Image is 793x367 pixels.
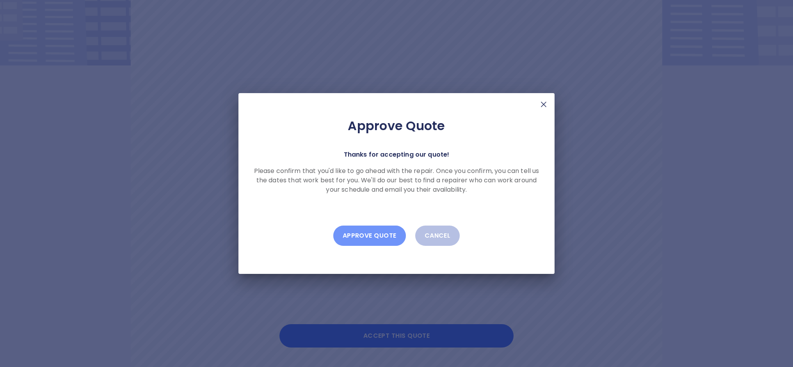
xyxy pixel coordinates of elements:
[251,118,542,134] h2: Approve Quote
[415,226,460,246] button: Cancel
[344,149,450,160] p: Thanks for accepting our quote!
[333,226,406,246] button: Approve Quote
[251,166,542,194] p: Please confirm that you'd like to go ahead with the repair. Once you confirm, you can tell us the...
[539,100,548,109] img: X Mark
